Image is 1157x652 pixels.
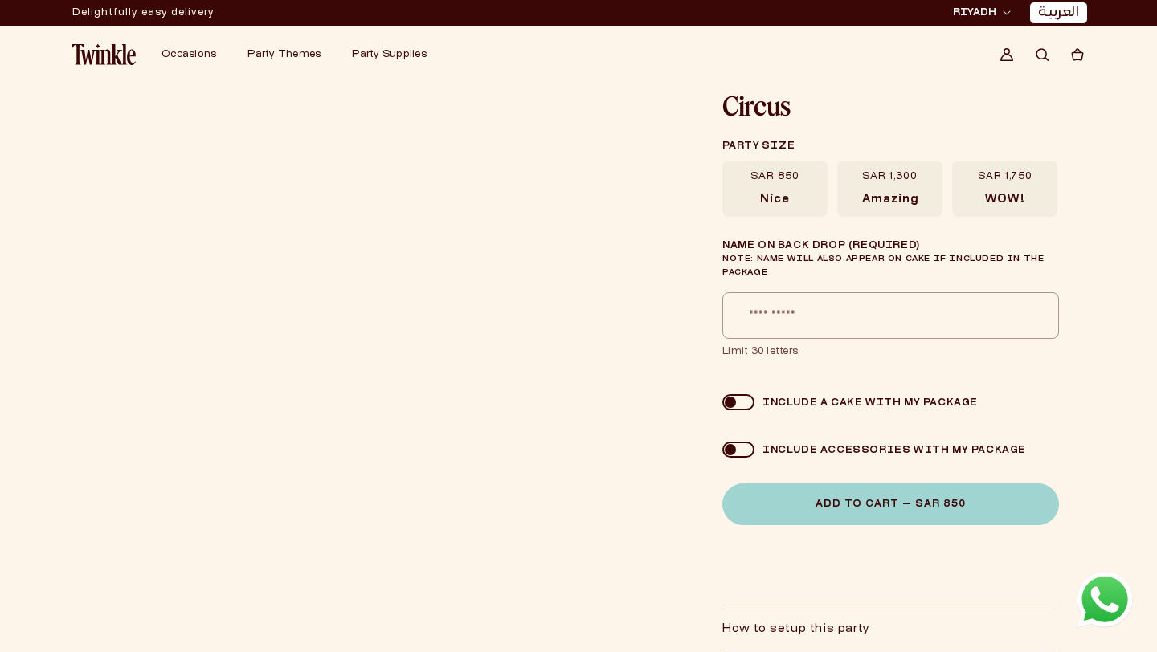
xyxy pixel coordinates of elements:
[247,48,321,61] a: Party Themes
[247,50,321,59] span: Party Themes
[72,1,215,25] p: Delightfully easy delivery
[152,39,238,71] summary: Occasions
[722,609,1059,650] summary: How to setup this party
[985,193,1024,207] span: WOW!
[342,39,448,71] summary: Party Supplies
[1024,37,1060,72] summary: Search
[722,345,1059,358] span: Limit 30 letters.
[722,255,1044,276] span: Note: Name will also appear on cake if included in the package
[722,131,1057,161] legend: Party size
[352,48,427,61] a: Party Supplies
[953,6,996,20] span: RIYADH
[754,397,978,409] div: Include a cake with my package
[722,622,870,637] h2: How to setup this party
[352,50,427,59] span: Party Supplies
[978,170,1032,183] span: SAR 1,750
[948,5,1016,21] button: RIYADH
[722,483,1059,525] button: Add to Cart — SAR 850
[1038,5,1079,22] a: العربية
[760,193,790,207] span: Nice
[722,93,1058,119] h1: Circus
[161,48,216,61] a: Occasions
[238,39,342,71] summary: Party Themes
[161,50,216,59] span: Occasions
[722,239,1059,279] label: Name on Back Drop (required)
[816,499,966,509] span: Add to Cart — SAR 850
[750,170,799,183] span: SAR 850
[862,193,918,207] span: Amazing
[754,444,1026,456] div: Include accessories with my package
[72,44,136,65] img: Twinkle
[72,1,215,25] div: Announcement
[862,170,918,183] span: SAR 1,300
